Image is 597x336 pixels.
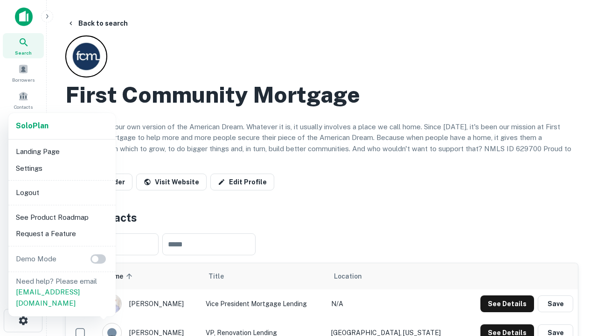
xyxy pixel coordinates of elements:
li: See Product Roadmap [12,209,112,226]
a: SoloPlan [16,120,49,132]
li: Request a Feature [12,225,112,242]
li: Settings [12,160,112,177]
iframe: Chat Widget [550,231,597,276]
li: Landing Page [12,143,112,160]
li: Logout [12,184,112,201]
p: Need help? Please email [16,276,108,309]
strong: Solo Plan [16,121,49,130]
a: [EMAIL_ADDRESS][DOMAIN_NAME] [16,288,80,307]
p: Demo Mode [12,253,60,265]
